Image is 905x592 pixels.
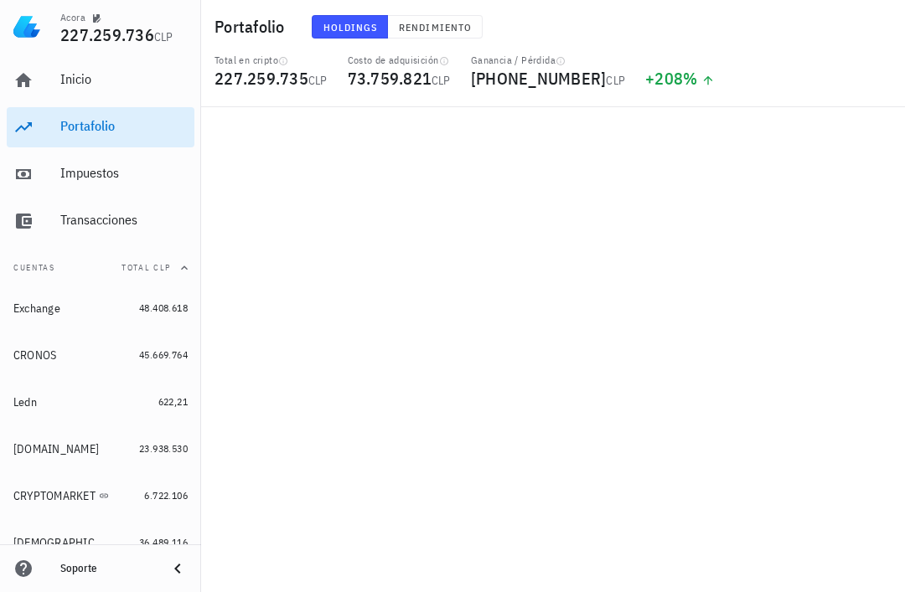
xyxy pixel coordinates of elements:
div: Ganancia / Pérdida [471,54,625,67]
a: Transacciones [7,201,194,241]
div: Ledn [13,395,37,409]
div: Impuestos [60,165,188,181]
div: Inicio [60,71,188,87]
span: CLP [154,29,173,44]
span: [PHONE_NUMBER] [471,67,607,90]
span: 23.938.530 [139,442,188,455]
span: CLP [432,73,451,88]
span: 45.669.764 [139,348,188,361]
span: CLP [308,73,328,88]
a: CRONOS 45.669.764 [7,335,194,375]
span: % [683,67,697,90]
div: Acora [60,11,85,24]
div: Transacciones [60,212,188,228]
div: CRYPTOMARKET [13,489,96,503]
button: Holdings [312,15,389,39]
div: [DEMOGRAPHIC_DATA] [13,536,116,550]
div: CRONOS [13,348,57,363]
span: 73.759.821 [348,67,432,90]
a: Portafolio [7,107,194,147]
img: LedgiFi [13,13,40,40]
a: Impuestos [7,154,194,194]
div: +208 [645,70,715,87]
h1: Portafolio [215,13,292,40]
div: avatar [868,13,895,40]
div: Total en cripto [215,54,328,67]
span: 48.408.618 [139,301,188,314]
span: 36.489.116 [139,536,188,548]
button: CuentasTotal CLP [7,248,194,288]
span: Rendimiento [398,21,472,33]
div: Portafolio [60,118,188,134]
a: [DOMAIN_NAME] 23.938.530 [7,429,194,469]
a: [DEMOGRAPHIC_DATA] 36.489.116 [7,523,194,563]
span: 227.259.735 [215,67,308,90]
div: Exchange [13,301,60,316]
span: 6.722.106 [144,489,188,502]
button: Rendimiento [388,15,483,39]
a: CRYPTOMARKET 6.722.106 [7,476,194,516]
a: Exchange 48.408.618 [7,288,194,328]
div: [DOMAIN_NAME] [13,442,99,456]
div: Soporte [60,562,154,575]
span: CLP [606,73,625,88]
a: Ledn 622,21 [7,382,194,422]
a: Inicio [7,60,194,100]
span: 227.259.736 [60,23,154,46]
span: 622,21 [158,395,188,408]
span: Holdings [323,21,378,33]
span: Total CLP [122,262,171,273]
div: Costo de adquisición [348,54,451,67]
